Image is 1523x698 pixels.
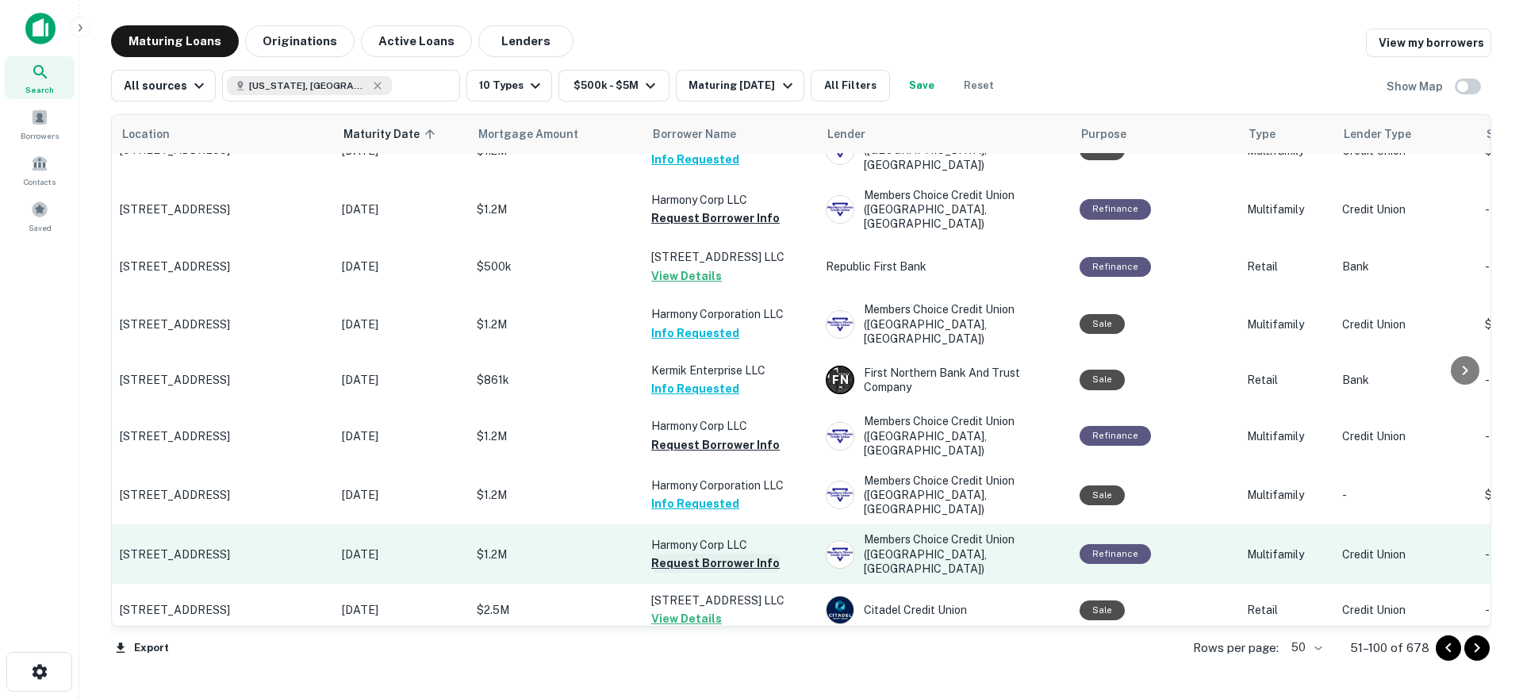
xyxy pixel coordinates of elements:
[818,115,1072,153] th: Lender
[1342,428,1469,445] p: Credit Union
[651,536,810,554] p: Harmony Corp LLC
[342,316,461,333] p: [DATE]
[342,601,461,619] p: [DATE]
[111,636,173,660] button: Export
[827,423,854,450] img: picture
[477,546,635,563] p: $1.2M
[1247,428,1326,445] p: Multifamily
[1444,520,1523,596] iframe: Chat Widget
[1342,486,1469,504] p: -
[477,486,635,504] p: $1.2M
[1366,29,1491,57] a: View my borrowers
[1072,115,1239,153] th: Purpose
[477,371,635,389] p: $861k
[827,196,854,223] img: picture
[651,209,780,228] button: Request Borrower Info
[827,481,854,508] img: picture
[24,175,56,188] span: Contacts
[651,592,810,609] p: [STREET_ADDRESS] LLC
[827,541,854,568] img: picture
[651,494,739,513] button: Info Requested
[111,25,239,57] button: Maturing Loans
[342,428,461,445] p: [DATE]
[124,76,209,95] div: All sources
[651,150,739,169] button: Info Requested
[1080,314,1125,334] div: Sale
[1247,201,1326,218] p: Multifamily
[826,596,1064,624] div: Citadel Credit Union
[1080,485,1125,505] div: Sale
[1081,125,1126,144] span: Purpose
[651,267,722,286] button: View Details
[120,488,326,502] p: [STREET_ADDRESS]
[1350,639,1429,658] p: 51–100 of 678
[1239,115,1334,153] th: Type
[1247,316,1326,333] p: Multifamily
[826,302,1064,346] div: Members Choice Credit Union ([GEOGRAPHIC_DATA], [GEOGRAPHIC_DATA])
[342,258,461,275] p: [DATE]
[651,477,810,494] p: Harmony Corporation LLC
[5,102,75,145] div: Borrowers
[120,317,326,332] p: [STREET_ADDRESS]
[1344,125,1411,144] span: Lender Type
[953,70,1004,102] button: Reset
[477,201,635,218] p: $1.2M
[827,596,854,623] img: picture
[334,115,469,153] th: Maturity Date
[643,115,818,153] th: Borrower Name
[5,56,75,99] a: Search
[1247,486,1326,504] p: Multifamily
[29,221,52,234] span: Saved
[1080,600,1125,620] div: Sale
[245,25,355,57] button: Originations
[1342,201,1469,218] p: Credit Union
[1342,258,1469,275] p: Bank
[466,70,552,102] button: 10 Types
[5,194,75,237] a: Saved
[111,70,216,102] button: All sources
[112,115,334,153] th: Location
[361,25,472,57] button: Active Loans
[651,362,810,379] p: Kermik Enterprise LLC
[1080,370,1125,389] div: Sale
[469,115,643,153] th: Mortgage Amount
[1342,371,1469,389] p: Bank
[342,201,461,218] p: [DATE]
[651,248,810,266] p: [STREET_ADDRESS] LLC
[826,532,1064,576] div: Members Choice Credit Union ([GEOGRAPHIC_DATA], [GEOGRAPHIC_DATA])
[826,474,1064,517] div: Members Choice Credit Union ([GEOGRAPHIC_DATA], [GEOGRAPHIC_DATA])
[826,188,1064,232] div: Members Choice Credit Union ([GEOGRAPHIC_DATA], [GEOGRAPHIC_DATA])
[651,554,780,573] button: Request Borrower Info
[478,25,574,57] button: Lenders
[651,324,739,343] button: Info Requested
[477,601,635,619] p: $2.5M
[1247,371,1326,389] p: Retail
[120,547,326,562] p: [STREET_ADDRESS]
[342,546,461,563] p: [DATE]
[651,379,739,398] button: Info Requested
[651,435,780,454] button: Request Borrower Info
[120,429,326,443] p: [STREET_ADDRESS]
[651,305,810,323] p: Harmony Corporation LLC
[120,202,326,217] p: [STREET_ADDRESS]
[25,83,54,96] span: Search
[249,79,368,93] span: [US_STATE], [GEOGRAPHIC_DATA]
[1249,125,1276,144] span: Type
[120,259,326,274] p: [STREET_ADDRESS]
[1193,639,1279,658] p: Rows per page:
[1247,258,1326,275] p: Retail
[1080,426,1151,446] div: This loan purpose was for refinancing
[342,371,461,389] p: [DATE]
[1247,546,1326,563] p: Multifamily
[1334,115,1477,153] th: Lender Type
[826,366,1064,394] div: First Northern Bank And Trust Company
[1464,635,1490,661] button: Go to next page
[651,609,722,628] button: View Details
[120,373,326,387] p: [STREET_ADDRESS]
[1080,257,1151,277] div: This loan purpose was for refinancing
[5,148,75,191] a: Contacts
[651,417,810,435] p: Harmony Corp LLC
